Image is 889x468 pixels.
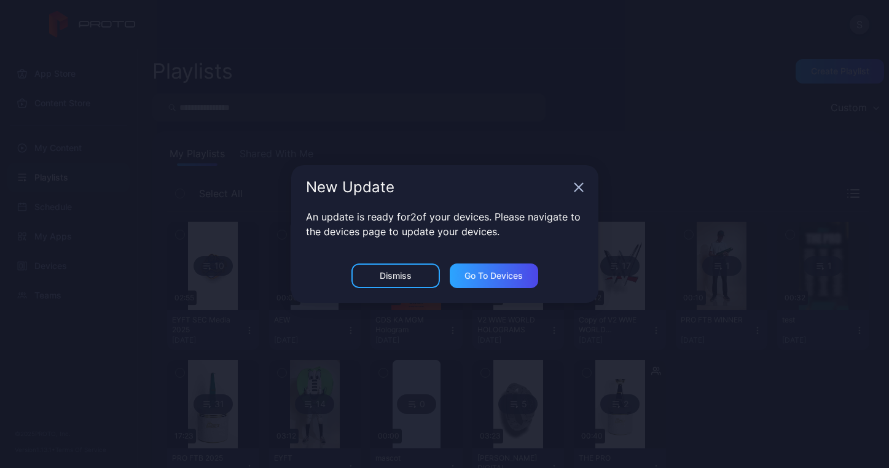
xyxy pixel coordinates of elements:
[351,263,440,288] button: Dismiss
[450,263,538,288] button: Go to devices
[380,271,412,281] div: Dismiss
[306,209,584,239] p: An update is ready for 2 of your devices. Please navigate to the devices page to update your devi...
[306,180,569,195] div: New Update
[464,271,523,281] div: Go to devices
